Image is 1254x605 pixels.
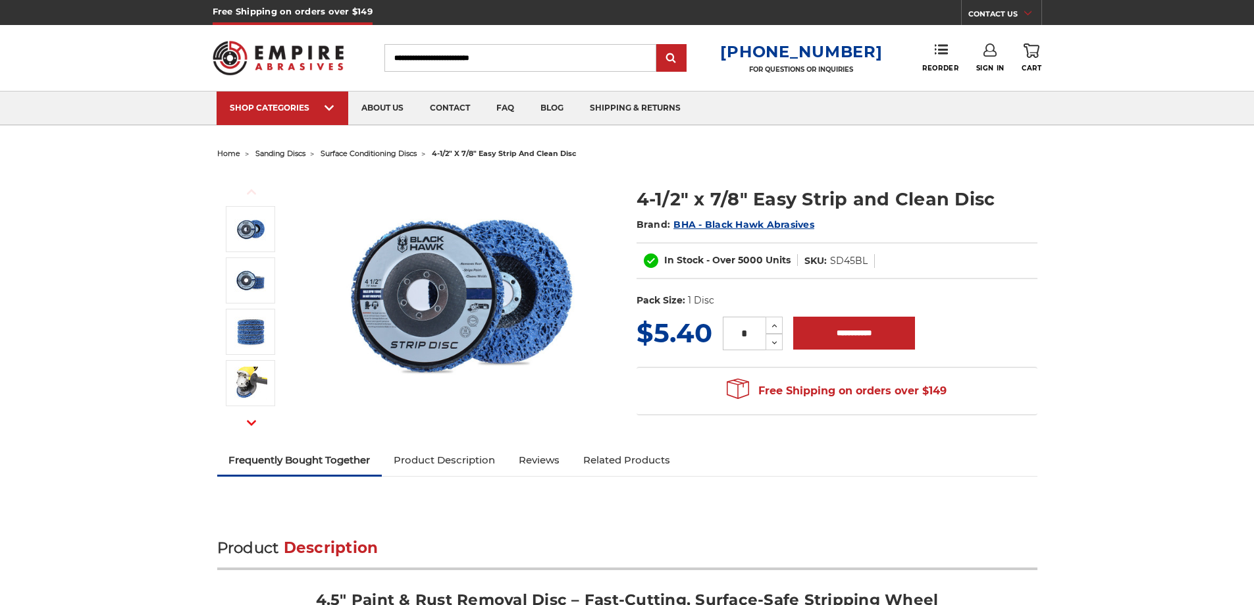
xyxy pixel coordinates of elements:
[706,254,735,266] span: - Over
[234,367,267,400] img: 4-1/2" x 7/8" Easy Strip and Clean Disc
[571,446,682,475] a: Related Products
[348,92,417,125] a: about us
[284,539,379,557] span: Description
[968,7,1041,25] a: CONTACT US
[230,103,335,113] div: SHOP CATEGORIES
[217,539,279,557] span: Product
[637,219,671,230] span: Brand:
[664,254,704,266] span: In Stock
[804,254,827,268] dt: SKU:
[577,92,694,125] a: shipping & returns
[688,294,714,307] dd: 1 Disc
[321,149,417,158] a: surface conditioning discs
[738,254,763,266] span: 5000
[727,378,947,404] span: Free Shipping on orders over $149
[236,409,267,437] button: Next
[637,294,685,307] dt: Pack Size:
[507,446,571,475] a: Reviews
[830,254,868,268] dd: SD45BL
[213,32,344,84] img: Empire Abrasives
[432,149,577,158] span: 4-1/2" x 7/8" easy strip and clean disc
[637,186,1037,212] h1: 4-1/2" x 7/8" Easy Strip and Clean Disc
[922,64,958,72] span: Reorder
[720,42,882,61] a: [PHONE_NUMBER]
[234,317,267,348] img: 4-1/2" x 7/8" Easy Strip and Clean Disc
[417,92,483,125] a: contact
[483,92,527,125] a: faq
[637,317,712,349] span: $5.40
[1022,43,1041,72] a: Cart
[217,149,240,158] a: home
[922,43,958,72] a: Reorder
[766,254,791,266] span: Units
[1022,64,1041,72] span: Cart
[255,149,305,158] a: sanding discs
[217,446,382,475] a: Frequently Bought Together
[234,214,267,245] img: 4-1/2" x 7/8" Easy Strip and Clean Disc
[673,219,814,230] a: BHA - Black Hawk Abrasives
[234,265,267,296] img: 4-1/2" x 7/8" Easy Strip and Clean Disc
[236,178,267,206] button: Previous
[658,45,685,72] input: Submit
[527,92,577,125] a: blog
[976,64,1005,72] span: Sign In
[382,446,507,475] a: Product Description
[720,65,882,74] p: FOR QUESTIONS OR INQUIRIES
[330,172,593,418] img: 4-1/2" x 7/8" Easy Strip and Clean Disc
